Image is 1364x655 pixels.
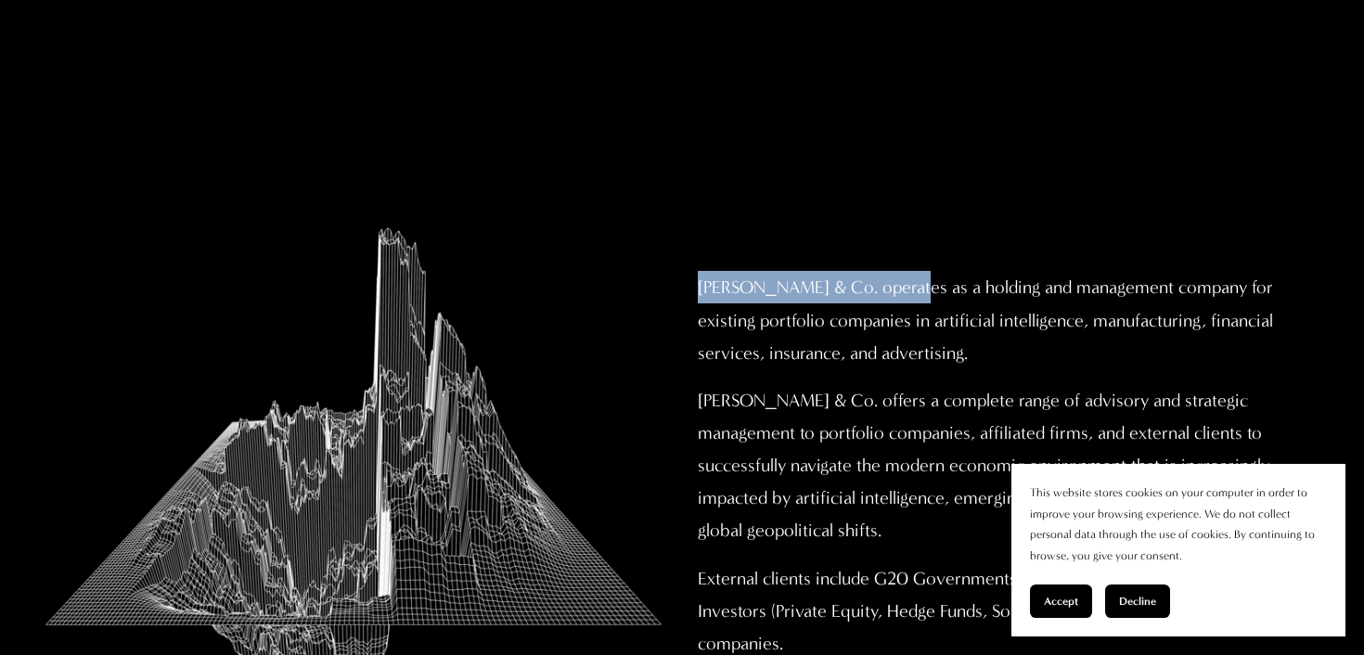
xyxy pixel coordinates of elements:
[698,271,1323,368] p: [PERSON_NAME] & Co. operates as a holding and management company for existing portfolio companies...
[698,384,1323,547] p: [PERSON_NAME] & Co. offers a complete range of advisory and strategic management to portfolio com...
[1119,595,1156,608] span: Decline
[1044,595,1078,608] span: Accept
[1011,464,1345,636] section: Cookie banner
[1030,482,1327,566] p: This website stores cookies on your computer in order to improve your browsing experience. We do ...
[1105,584,1170,618] button: Decline
[1030,584,1092,618] button: Accept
